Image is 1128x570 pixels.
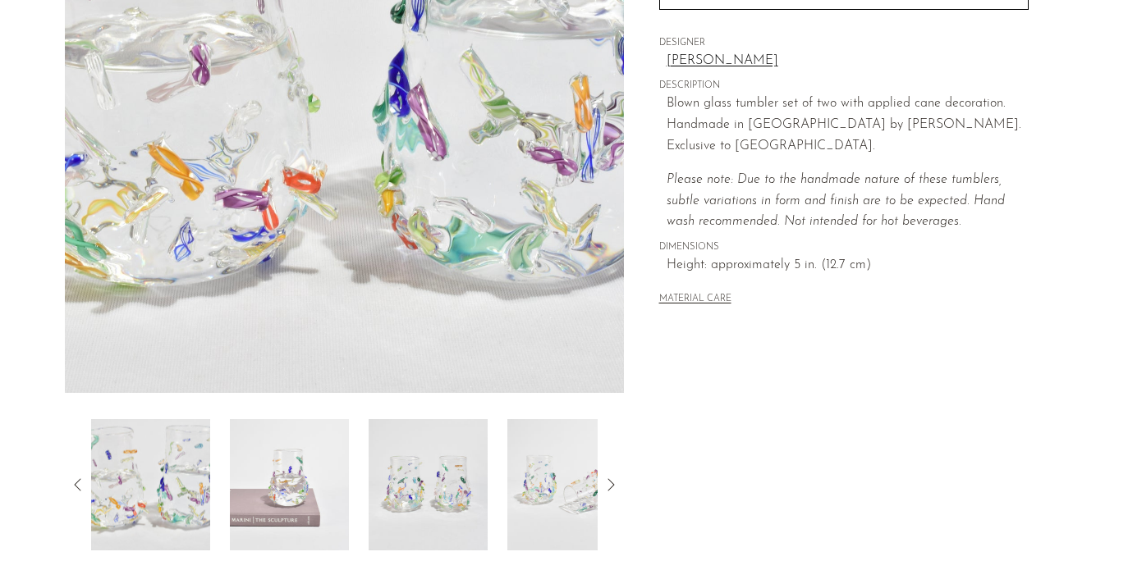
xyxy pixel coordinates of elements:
img: Blown Glass Tumbler Set [230,419,349,550]
button: MATERIAL CARE [659,294,731,306]
em: Please note: Due to the handmade nature of these tumblers, subtle variations in form and finish a... [667,173,1009,228]
span: DESIGNER [659,36,1029,51]
p: Blown glass tumbler set of two with applied cane decoration. Handmade in [GEOGRAPHIC_DATA] by [PE... [667,93,1029,157]
a: [PERSON_NAME] [667,51,1029,72]
img: Blown Glass Tumbler Set [507,419,626,550]
img: Blown Glass Tumbler Set [91,419,210,550]
span: DESCRIPTION [659,79,1029,93]
span: Height: approximately 5 in. (12.7 cm) [667,255,1029,276]
img: Blown Glass Tumbler Set [369,419,488,550]
span: DIMENSIONS [659,240,1029,255]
